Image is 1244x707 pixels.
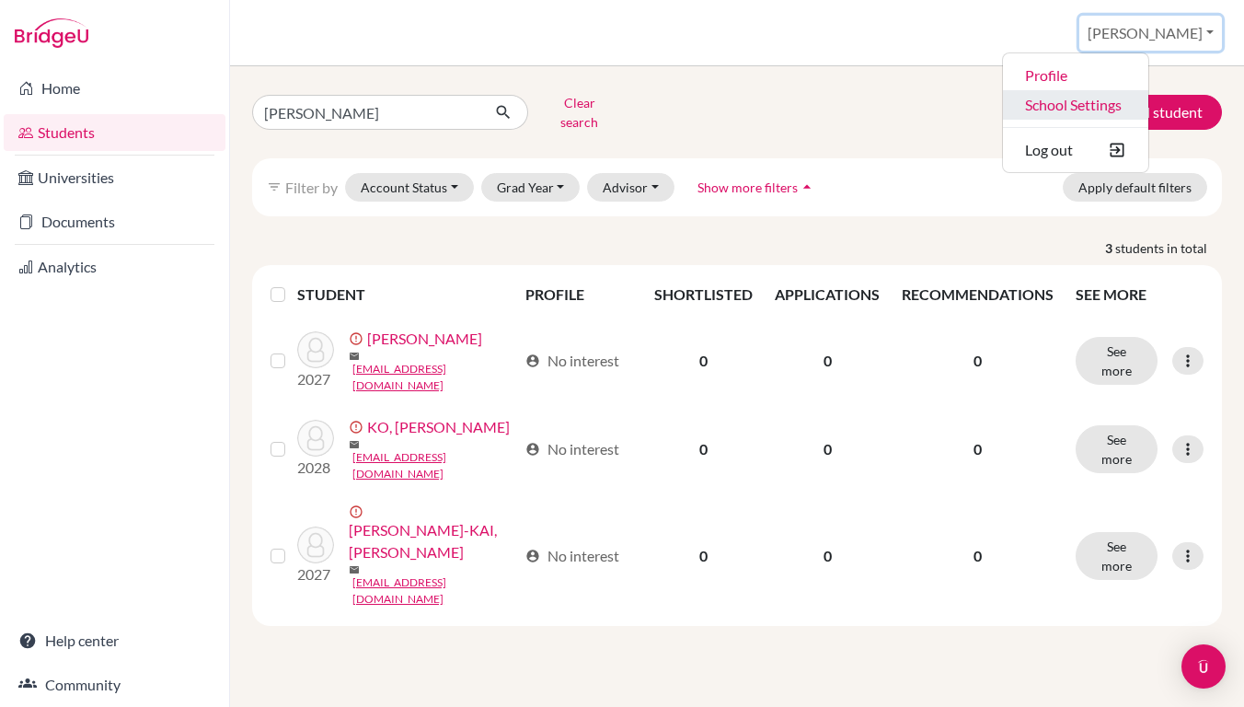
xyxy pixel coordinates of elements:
a: [EMAIL_ADDRESS][DOMAIN_NAME] [352,449,517,482]
button: Apply default filters [1063,173,1207,202]
p: 2027 [297,368,334,390]
a: Home [4,70,225,107]
span: account_circle [525,549,540,563]
span: Filter by [285,179,338,196]
span: mail [349,564,360,575]
p: 0 [902,545,1054,567]
a: Help center [4,622,225,659]
a: Analytics [4,249,225,285]
button: Clear search [528,88,630,136]
div: No interest [525,545,619,567]
div: Open Intercom Messenger [1181,644,1226,689]
td: 0 [643,493,764,619]
span: mail [349,351,360,362]
p: 2028 [297,457,334,479]
span: error_outline [349,504,367,519]
a: Documents [4,203,225,240]
span: Show more filters [697,180,798,195]
button: Grad Year [481,173,581,202]
button: Show more filtersarrow_drop_up [682,173,832,202]
img: Bridge-U [15,18,88,48]
strong: 3 [1105,238,1115,258]
button: Advisor [587,173,674,202]
a: KO, [PERSON_NAME] [367,416,510,438]
span: error_outline [349,331,367,346]
span: error_outline [349,420,367,435]
a: [EMAIL_ADDRESS][DOMAIN_NAME] [352,361,517,394]
p: 2027 [297,563,334,585]
th: APPLICATIONS [764,272,891,317]
img: KO, YU-HENG, Eric [297,420,334,457]
a: Universities [4,159,225,196]
td: 0 [764,405,891,493]
a: Students [4,114,225,151]
button: [PERSON_NAME] [1079,16,1222,51]
td: 0 [764,317,891,405]
img: HUANG, YEN-HAN, Eric [297,331,334,368]
td: 0 [643,317,764,405]
span: account_circle [525,353,540,368]
td: 0 [643,405,764,493]
img: ZHUO, YAO-KAI, Eric [297,527,334,563]
a: Community [4,666,225,703]
p: 0 [902,438,1054,460]
button: Account Status [345,173,474,202]
span: students in total [1115,238,1222,258]
th: SHORTLISTED [643,272,764,317]
i: arrow_drop_up [798,178,816,196]
span: mail [349,439,360,450]
button: See more [1076,337,1158,385]
a: [PERSON_NAME] [367,328,482,350]
a: School Settings [1003,90,1148,120]
th: STUDENT [297,272,514,317]
td: 0 [764,493,891,619]
div: No interest [525,438,619,460]
button: Add student [1082,95,1222,130]
th: PROFILE [514,272,643,317]
th: RECOMMENDATIONS [891,272,1065,317]
div: No interest [525,350,619,372]
a: [PERSON_NAME]-KAI, [PERSON_NAME] [349,519,517,563]
a: Profile [1003,61,1148,90]
p: 0 [902,350,1054,372]
button: See more [1076,425,1158,473]
button: Log out [1003,135,1148,165]
a: [EMAIL_ADDRESS][DOMAIN_NAME] [352,574,517,608]
button: See more [1076,532,1158,580]
th: SEE MORE [1065,272,1215,317]
input: Find student by name... [252,95,480,130]
i: filter_list [267,180,282,194]
ul: [PERSON_NAME] [1002,52,1149,173]
span: account_circle [525,442,540,457]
